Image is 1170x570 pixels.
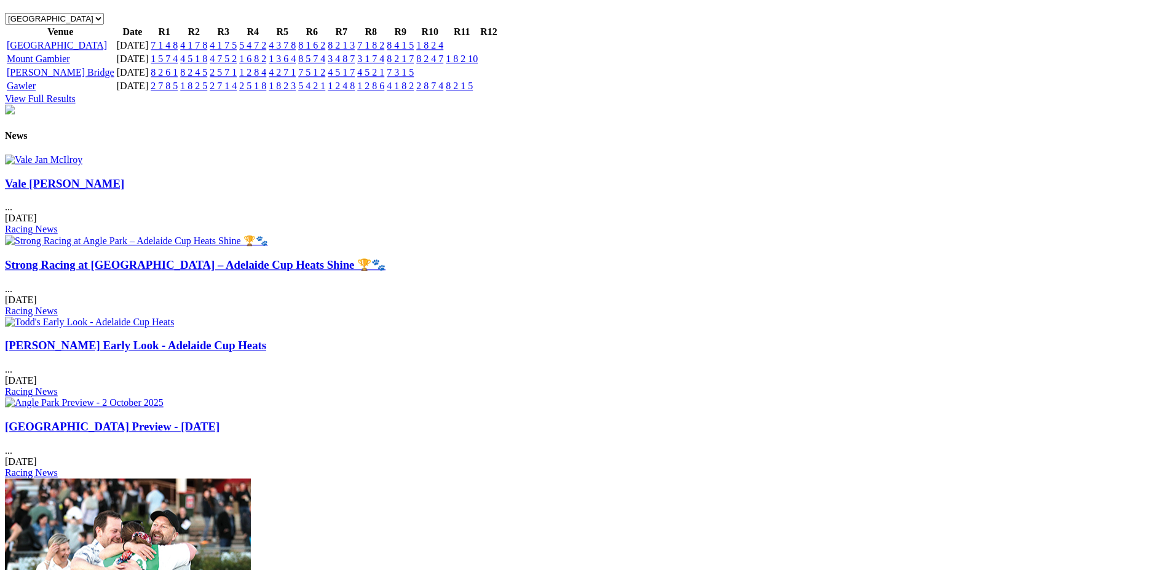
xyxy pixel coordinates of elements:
[269,53,296,64] a: 1 3 6 4
[6,26,115,38] th: Venue
[298,81,325,91] a: 5 4 2 1
[357,67,384,77] a: 4 5 2 1
[357,40,384,50] a: 7 1 8 2
[328,53,355,64] a: 3 4 8 7
[446,53,478,64] a: 1 8 2 10
[386,26,414,38] th: R9
[298,53,325,64] a: 8 5 7 4
[5,224,58,234] a: Racing News
[180,67,207,77] a: 8 2 4 5
[268,26,296,38] th: R5
[210,81,237,91] a: 2 7 1 4
[5,386,58,397] a: Racing News
[5,420,219,433] a: [GEOGRAPHIC_DATA] Preview - [DATE]
[416,26,444,38] th: R10
[239,40,266,50] a: 5 4 7 2
[387,53,414,64] a: 8 2 1 7
[5,130,1165,141] h4: News
[5,105,15,114] img: chasers_homepage.jpg
[357,53,384,64] a: 3 1 7 4
[5,375,37,386] span: [DATE]
[5,258,385,271] a: Strong Racing at [GEOGRAPHIC_DATA] – Adelaide Cup Heats Shine 🏆🐾
[269,67,296,77] a: 4 2 7 1
[5,317,174,328] img: Todd's Early Look - Adelaide Cup Heats
[239,81,266,91] a: 2 5 1 8
[239,53,266,64] a: 1 6 8 2
[5,177,1165,236] div: ...
[5,467,58,478] a: Racing News
[328,67,355,77] a: 4 5 1 7
[7,40,107,50] a: [GEOGRAPHIC_DATA]
[445,26,478,38] th: R11
[416,53,443,64] a: 8 2 4 7
[5,235,268,247] img: Strong Racing at Angle Park – Adelaide Cup Heats Shine 🏆🐾
[209,26,237,38] th: R3
[180,26,208,38] th: R2
[357,81,384,91] a: 1 2 8 6
[239,67,266,77] a: 1 2 8 4
[416,40,443,50] a: 1 8 2 4
[5,177,124,190] a: Vale [PERSON_NAME]
[116,26,149,38] th: Date
[387,81,414,91] a: 4 1 8 2
[387,67,414,77] a: 7 3 1 5
[328,40,355,50] a: 8 2 1 3
[5,420,1165,478] div: ...
[328,81,355,91] a: 1 2 4 8
[116,66,149,79] td: [DATE]
[5,306,58,316] a: Racing News
[151,67,178,77] a: 8 2 6 1
[5,339,1165,397] div: ...
[357,26,385,38] th: R8
[7,53,70,64] a: Mount Gambier
[7,67,114,77] a: [PERSON_NAME] Bridge
[387,40,414,50] a: 8 4 1 5
[7,81,36,91] a: Gawler
[416,81,443,91] a: 2 8 7 4
[5,93,76,104] a: View Full Results
[151,81,178,91] a: 2 7 8 5
[298,67,325,77] a: 7 5 1 2
[116,39,149,52] td: [DATE]
[151,53,178,64] a: 1 5 7 4
[269,40,296,50] a: 4 3 7 8
[298,40,325,50] a: 8 1 6 2
[5,456,37,467] span: [DATE]
[480,26,498,38] th: R12
[116,80,149,92] td: [DATE]
[210,53,237,64] a: 4 7 5 2
[5,154,82,165] img: Vale Jan McIlroy
[269,81,296,91] a: 1 8 2 3
[180,81,207,91] a: 1 8 2 5
[446,81,473,91] a: 8 2 1 5
[239,26,267,38] th: R4
[150,26,178,38] th: R1
[327,26,355,38] th: R7
[5,295,37,305] span: [DATE]
[116,53,149,65] td: [DATE]
[5,258,1165,317] div: ...
[180,53,207,64] a: 4 5 1 8
[5,339,266,352] a: [PERSON_NAME] Early Look - Adelaide Cup Heats
[210,67,237,77] a: 2 5 7 1
[5,397,164,408] img: Angle Park Preview - 2 October 2025
[5,213,37,223] span: [DATE]
[298,26,326,38] th: R6
[180,40,207,50] a: 4 1 7 8
[210,40,237,50] a: 4 1 7 5
[151,40,178,50] a: 7 1 4 8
